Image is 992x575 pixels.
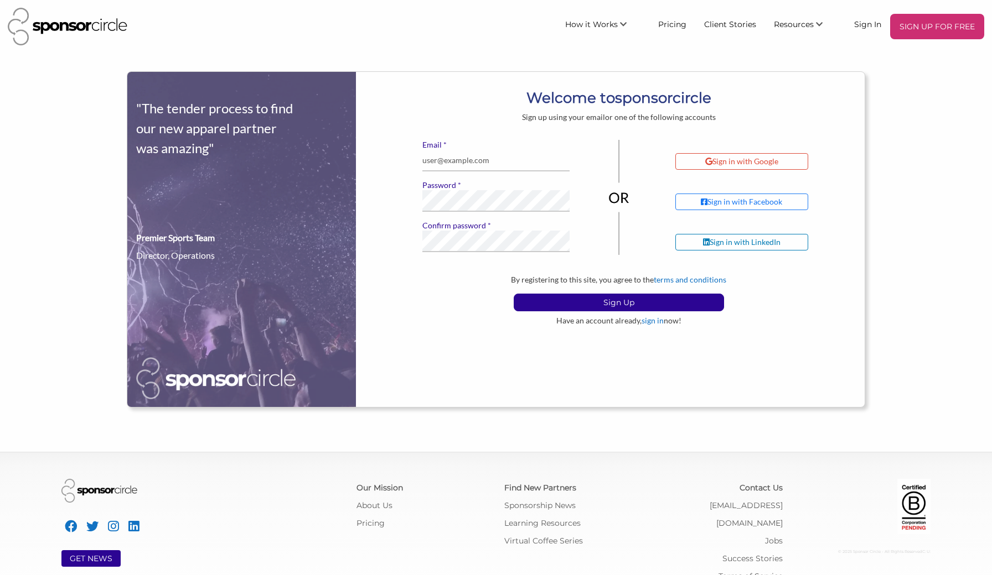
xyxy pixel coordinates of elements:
[127,72,356,408] img: sign-up-testimonial-def32a0a4a1c0eb4219d967058da5be3d0661b8e3d1197772554463f7db77dfd.png
[703,237,781,247] div: Sign in with LinkedIn
[373,112,865,122] div: Sign up using your email
[422,140,570,150] label: Email
[514,294,724,311] button: Sign Up
[895,18,980,35] p: SIGN UP FOR FREE
[605,112,716,122] span: or one of the following accounts
[705,156,778,166] div: Sign in with Google
[356,518,385,528] a: Pricing
[675,194,856,210] a: Sign in with Facebook
[373,275,865,326] div: By registering to this site, you agree to the Have an account already, now!
[695,14,765,34] a: Client Stories
[136,249,215,262] div: Director, Operations
[710,500,783,528] a: [EMAIL_ADDRESS][DOMAIN_NAME]
[565,19,618,29] span: How it Works
[136,357,296,399] img: Sponsor Circle Logo
[740,483,783,493] a: Contact Us
[422,221,570,231] label: Confirm password
[556,14,649,39] li: How it Works
[765,536,783,546] a: Jobs
[897,479,931,534] img: Certified Corporation Pending Logo
[61,479,137,503] img: Sponsor Circle Logo
[504,518,581,528] a: Learning Resources
[608,140,629,255] img: or-divider-vertical-04be836281eac2ff1e2d8b3dc99963adb0027f4cd6cf8dbd6b945673e6b3c68b.png
[922,549,931,554] span: C: U:
[675,153,856,170] a: Sign in with Google
[356,483,403,493] a: Our Mission
[701,197,782,207] div: Sign in with Facebook
[774,19,814,29] span: Resources
[675,234,856,250] a: Sign in with LinkedIn
[70,553,112,563] a: GET NEWS
[654,275,726,284] a: terms and conditions
[422,180,570,190] label: Password
[722,553,783,563] a: Success Stories
[136,231,215,244] div: Premier Sports Team
[649,14,695,34] a: Pricing
[799,543,931,561] div: © 2025 Sponsor Circle - All Rights Reserved
[136,98,296,158] div: "The tender process to find our new apparel partner was amazing"
[504,483,576,493] a: Find New Partners
[514,294,724,311] p: Sign Up
[615,89,673,107] b: sponsor
[504,536,583,546] a: Virtual Coffee Series
[642,316,664,325] a: sign in
[845,14,890,34] a: Sign In
[422,150,570,171] input: user@example.com
[373,88,865,108] h1: Welcome to circle
[356,500,392,510] a: About Us
[504,500,576,510] a: Sponsorship News
[765,14,845,39] li: Resources
[8,8,127,45] img: Sponsor Circle Logo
